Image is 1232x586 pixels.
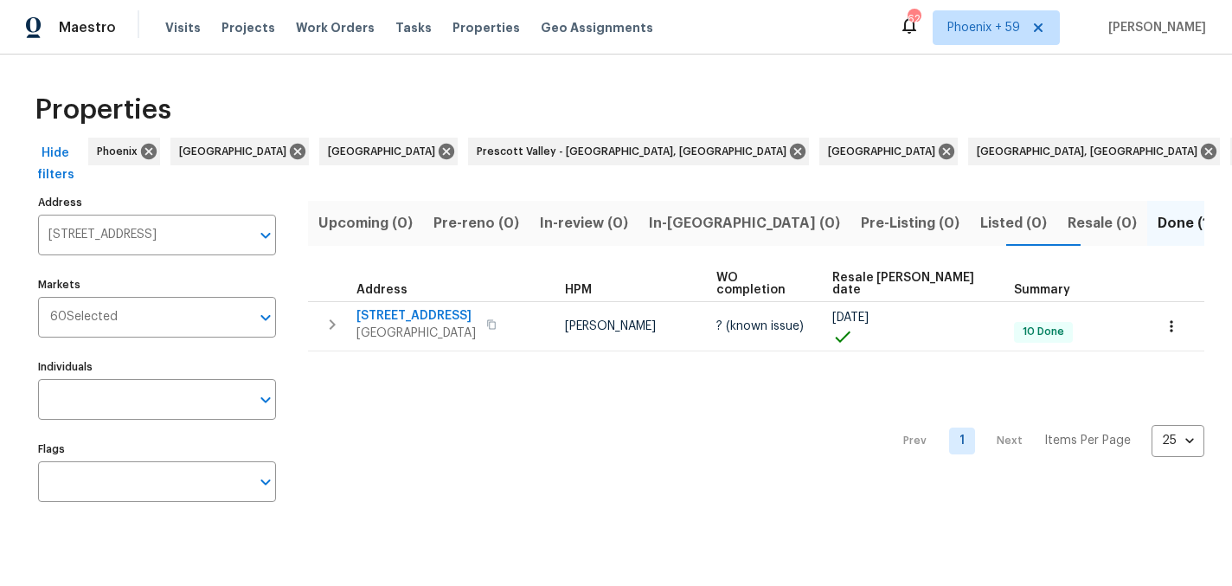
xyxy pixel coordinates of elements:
span: WO completion [716,272,803,296]
span: [GEOGRAPHIC_DATA] [828,143,942,160]
span: Resale (0) [1068,211,1137,235]
span: Listed (0) [980,211,1047,235]
div: Prescott Valley - [GEOGRAPHIC_DATA], [GEOGRAPHIC_DATA] [468,138,809,165]
span: [PERSON_NAME] [1101,19,1206,36]
span: ? (known issue) [716,320,804,332]
span: Done (1) [1158,211,1214,235]
span: [STREET_ADDRESS] [356,307,476,325]
span: Properties [452,19,520,36]
span: Resale [PERSON_NAME] date [832,272,985,296]
span: Work Orders [296,19,375,36]
button: Open [253,388,278,412]
span: Properties [35,101,171,119]
label: Address [38,197,276,208]
div: [GEOGRAPHIC_DATA] [819,138,958,165]
span: In-review (0) [540,211,628,235]
span: [GEOGRAPHIC_DATA] [356,325,476,342]
span: [GEOGRAPHIC_DATA], [GEOGRAPHIC_DATA] [977,143,1204,160]
div: [GEOGRAPHIC_DATA], [GEOGRAPHIC_DATA] [968,138,1220,165]
div: 626 [908,10,920,28]
span: HPM [565,284,592,296]
span: [GEOGRAPHIC_DATA] [179,143,293,160]
nav: Pagination Navigation [887,362,1204,519]
span: Phoenix + 59 [947,19,1020,36]
span: [DATE] [832,312,869,324]
div: [GEOGRAPHIC_DATA] [319,138,458,165]
span: Upcoming (0) [318,211,413,235]
label: Individuals [38,362,276,372]
button: Open [253,306,278,330]
div: Phoenix [88,138,160,165]
span: 60 Selected [50,310,118,325]
div: 25 [1152,418,1204,463]
span: Summary [1014,284,1070,296]
label: Markets [38,280,276,290]
span: Phoenix [97,143,144,160]
span: Pre-Listing (0) [861,211,959,235]
a: Goto page 1 [949,428,975,454]
p: Items Per Page [1044,432,1131,449]
span: In-[GEOGRAPHIC_DATA] (0) [649,211,840,235]
span: Tasks [395,22,432,34]
button: Open [253,223,278,248]
span: Hide filters [35,143,76,185]
button: Open [253,470,278,494]
span: Geo Assignments [541,19,653,36]
span: 10 Done [1016,325,1071,339]
span: Maestro [59,19,116,36]
label: Flags [38,444,276,454]
span: [GEOGRAPHIC_DATA] [328,143,442,160]
div: [GEOGRAPHIC_DATA] [170,138,309,165]
span: Pre-reno (0) [433,211,519,235]
span: Address [356,284,407,296]
span: [PERSON_NAME] [565,320,656,332]
span: Prescott Valley - [GEOGRAPHIC_DATA], [GEOGRAPHIC_DATA] [477,143,793,160]
button: Hide filters [28,138,83,190]
span: Visits [165,19,201,36]
span: Projects [221,19,275,36]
